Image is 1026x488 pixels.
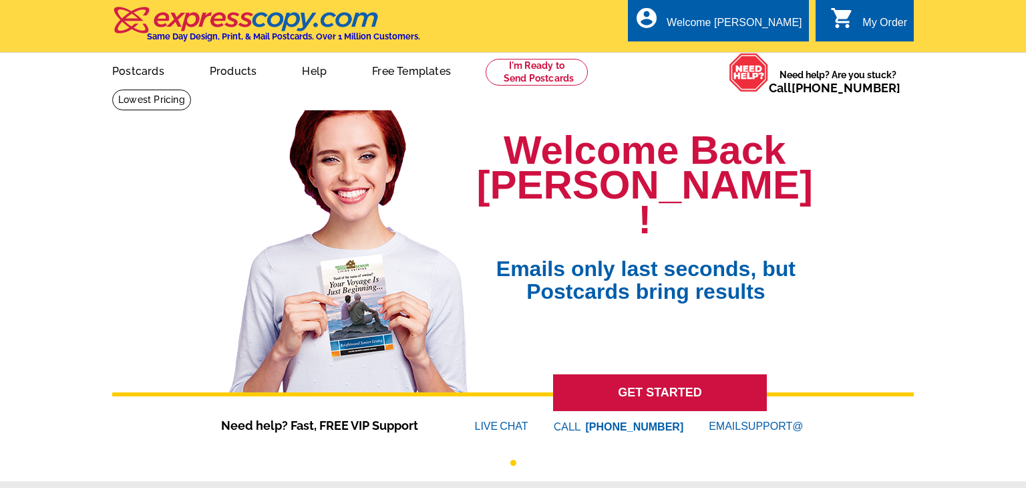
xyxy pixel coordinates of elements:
[477,133,813,237] h1: Welcome Back [PERSON_NAME] !
[510,460,516,466] button: 1 of 1
[667,17,802,35] div: Welcome [PERSON_NAME]
[147,31,420,41] h4: Same Day Design, Print, & Mail Postcards. Over 1 Million Customers.
[830,15,907,31] a: shopping_cart My Order
[221,100,477,392] img: welcome-back-logged-in.png
[479,237,813,303] span: Emails only last seconds, but Postcards bring results
[830,6,854,30] i: shopping_cart
[741,418,805,435] font: SUPPORT@
[91,54,186,86] a: Postcards
[729,53,769,92] img: help
[351,54,472,86] a: Free Templates
[112,16,420,41] a: Same Day Design, Print, & Mail Postcards. Over 1 Million Customers.
[221,416,435,435] span: Need help? Fast, FREE VIP Support
[553,374,767,411] a: GET STARTED
[862,17,907,35] div: My Order
[769,68,907,95] span: Need help? Are you stuck?
[792,81,900,95] a: [PHONE_NUMBER]
[769,81,900,95] span: Call
[475,418,500,435] font: LIVE
[475,420,528,432] a: LIVECHAT
[635,6,659,30] i: account_circle
[188,54,279,86] a: Products
[281,54,348,86] a: Help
